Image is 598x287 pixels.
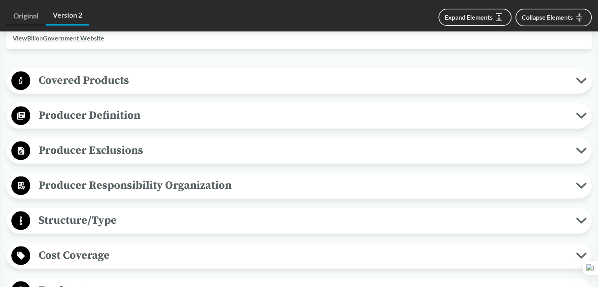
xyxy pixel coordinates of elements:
button: Cost Coverage [9,246,589,266]
button: Producer Responsibility Organization [9,176,589,196]
span: Producer Definition [30,107,576,124]
span: Cost Coverage [30,247,576,264]
button: Producer Exclusions [9,141,589,161]
a: ViewBillonGovernment Website [13,34,104,42]
a: Original [6,7,46,25]
span: Structure/Type [30,212,576,229]
button: Collapse Elements [515,9,592,26]
a: Version 2 [46,6,89,26]
span: Producer Responsibility Organization [30,177,576,194]
button: Expand Elements [438,9,512,26]
button: Structure/Type [9,211,589,231]
button: Covered Products [9,71,589,91]
span: Covered Products [30,72,576,89]
span: Producer Exclusions [30,142,576,159]
button: Producer Definition [9,106,589,126]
